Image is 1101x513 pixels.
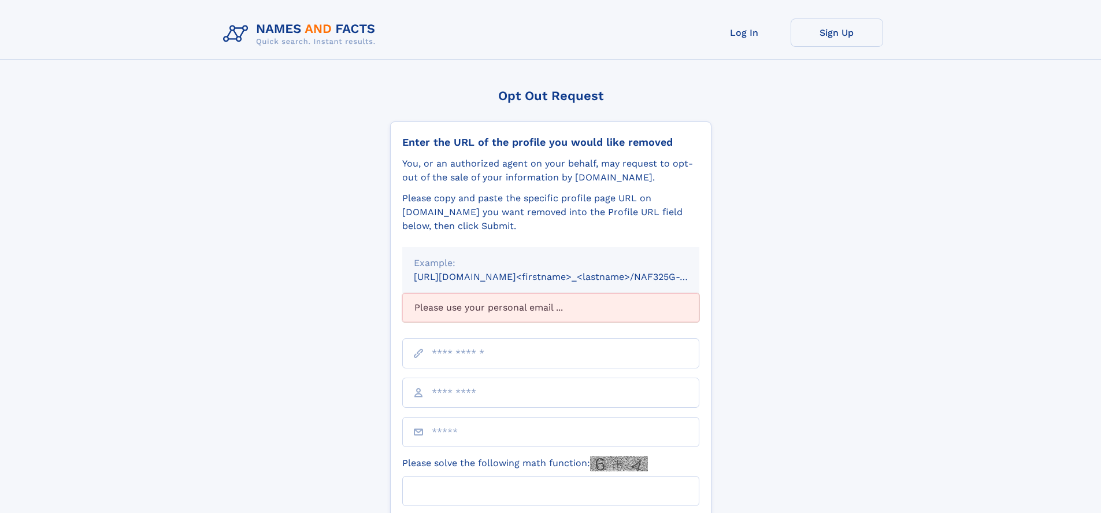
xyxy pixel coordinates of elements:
a: Sign Up [791,19,883,47]
div: You, or an authorized agent on your behalf, may request to opt-out of the sale of your informatio... [402,157,699,184]
label: Please solve the following math function: [402,456,648,471]
div: Opt Out Request [390,88,711,103]
img: Logo Names and Facts [218,19,385,50]
small: [URL][DOMAIN_NAME]<firstname>_<lastname>/NAF325G-xxxxxxxx [414,271,721,282]
a: Log In [698,19,791,47]
div: Enter the URL of the profile you would like removed [402,136,699,149]
div: Please copy and paste the specific profile page URL on [DOMAIN_NAME] you want removed into the Pr... [402,191,699,233]
div: Please use your personal email ... [402,293,699,322]
div: Example: [414,256,688,270]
